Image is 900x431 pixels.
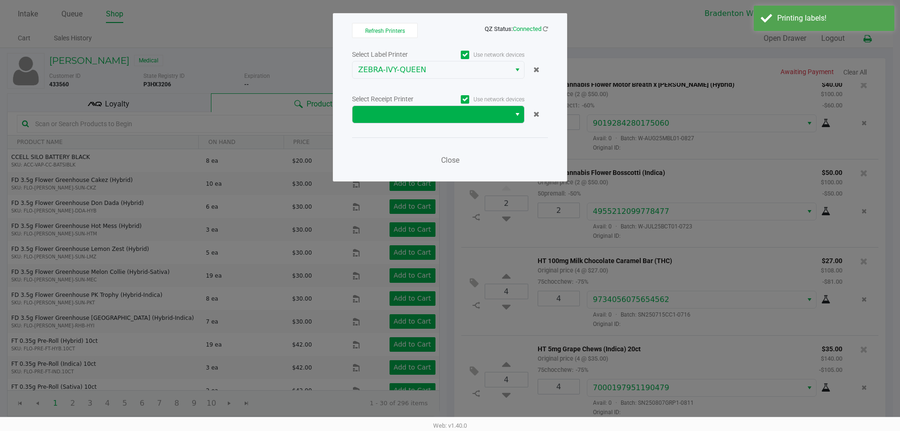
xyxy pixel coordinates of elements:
[352,50,438,60] div: Select Label Printer
[433,422,467,429] span: Web: v1.40.0
[438,95,525,104] label: Use network devices
[358,64,505,76] span: ZEBRA-IVY-QUEEN
[438,51,525,59] label: Use network devices
[513,25,541,32] span: Connected
[510,61,524,78] button: Select
[510,106,524,123] button: Select
[436,151,464,170] button: Close
[485,25,548,32] span: QZ Status:
[777,13,887,24] div: Printing labels!
[352,94,438,104] div: Select Receipt Printer
[352,23,418,38] button: Refresh Printers
[365,28,405,34] span: Refresh Printers
[441,156,459,165] span: Close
